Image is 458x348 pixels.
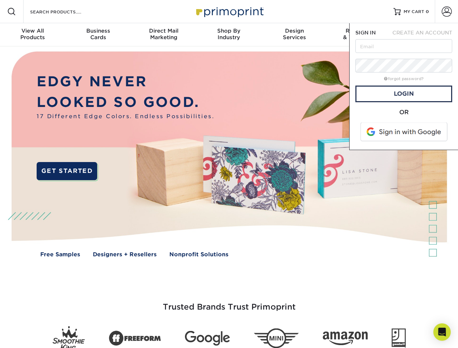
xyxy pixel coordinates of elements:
span: 0 [426,9,429,14]
a: Direct MailMarketing [131,23,196,46]
span: Shop By [196,28,261,34]
a: forgot password? [384,76,424,81]
p: EDGY NEVER [37,71,214,92]
img: Goodwill [392,328,406,348]
h3: Trusted Brands Trust Primoprint [17,285,441,320]
a: Designers + Resellers [93,250,157,259]
a: BusinessCards [65,23,131,46]
div: & Templates [327,28,392,41]
a: Nonprofit Solutions [169,250,228,259]
img: Google [185,331,230,346]
span: Direct Mail [131,28,196,34]
a: DesignServices [262,23,327,46]
div: OR [355,108,452,117]
img: Amazon [323,332,368,345]
div: Industry [196,28,261,41]
a: Shop ByIndustry [196,23,261,46]
span: Resources [327,28,392,34]
input: SEARCH PRODUCTS..... [29,7,100,16]
a: GET STARTED [37,162,97,180]
span: Design [262,28,327,34]
span: CREATE AN ACCOUNT [392,30,452,36]
div: Cards [65,28,131,41]
div: Services [262,28,327,41]
a: Free Samples [40,250,80,259]
a: Resources& Templates [327,23,392,46]
span: MY CART [404,9,424,15]
a: Login [355,86,452,102]
div: Marketing [131,28,196,41]
img: Primoprint [193,4,265,19]
input: Email [355,39,452,53]
span: SIGN IN [355,30,376,36]
span: 17 Different Edge Colors. Endless Possibilities. [37,112,214,121]
span: Business [65,28,131,34]
div: Open Intercom Messenger [433,323,451,341]
p: LOOKED SO GOOD. [37,92,214,113]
